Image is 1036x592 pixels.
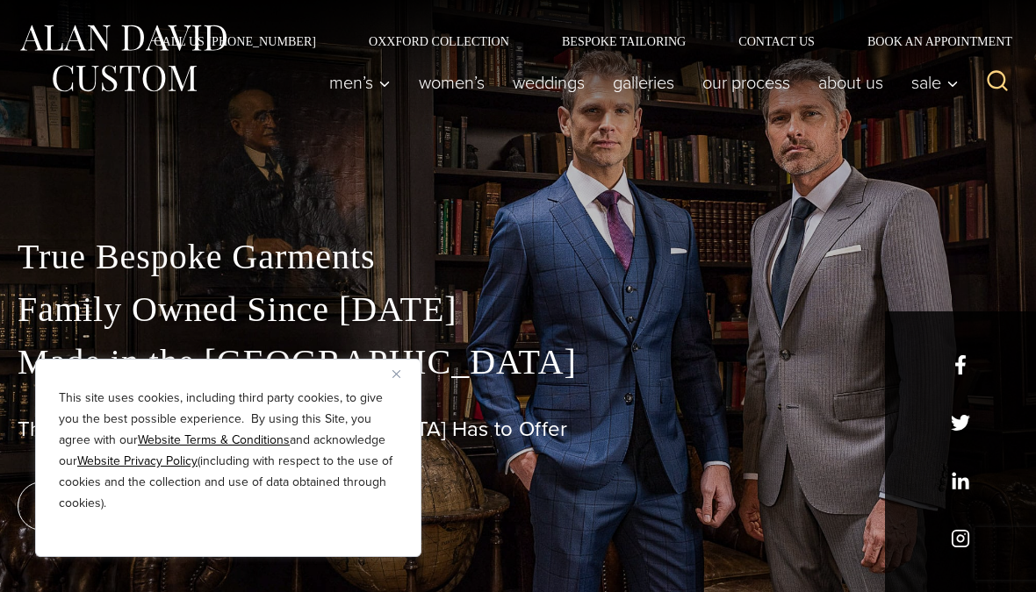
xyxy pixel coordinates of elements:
[536,35,712,47] a: Bespoke Tailoring
[127,35,1018,47] nav: Secondary Navigation
[804,65,897,100] a: About Us
[911,74,959,91] span: Sale
[127,35,342,47] a: Call Us [PHONE_NUMBER]
[315,65,968,100] nav: Primary Navigation
[18,19,228,97] img: Alan David Custom
[59,388,398,514] p: This site uses cookies, including third party cookies, to give you the best possible experience. ...
[77,452,198,470] a: Website Privacy Policy
[688,65,804,100] a: Our Process
[599,65,688,100] a: Galleries
[138,431,290,449] a: Website Terms & Conditions
[18,417,1018,442] h1: The Best Custom Suits [GEOGRAPHIC_DATA] Has to Offer
[392,370,400,378] img: Close
[976,61,1018,103] button: View Search Form
[841,35,1018,47] a: Book an Appointment
[405,65,499,100] a: Women’s
[392,363,414,384] button: Close
[712,35,841,47] a: Contact Us
[18,231,1018,389] p: True Bespoke Garments Family Owned Since [DATE] Made in the [GEOGRAPHIC_DATA]
[329,74,391,91] span: Men’s
[18,481,263,531] a: book an appointment
[342,35,536,47] a: Oxxford Collection
[499,65,599,100] a: weddings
